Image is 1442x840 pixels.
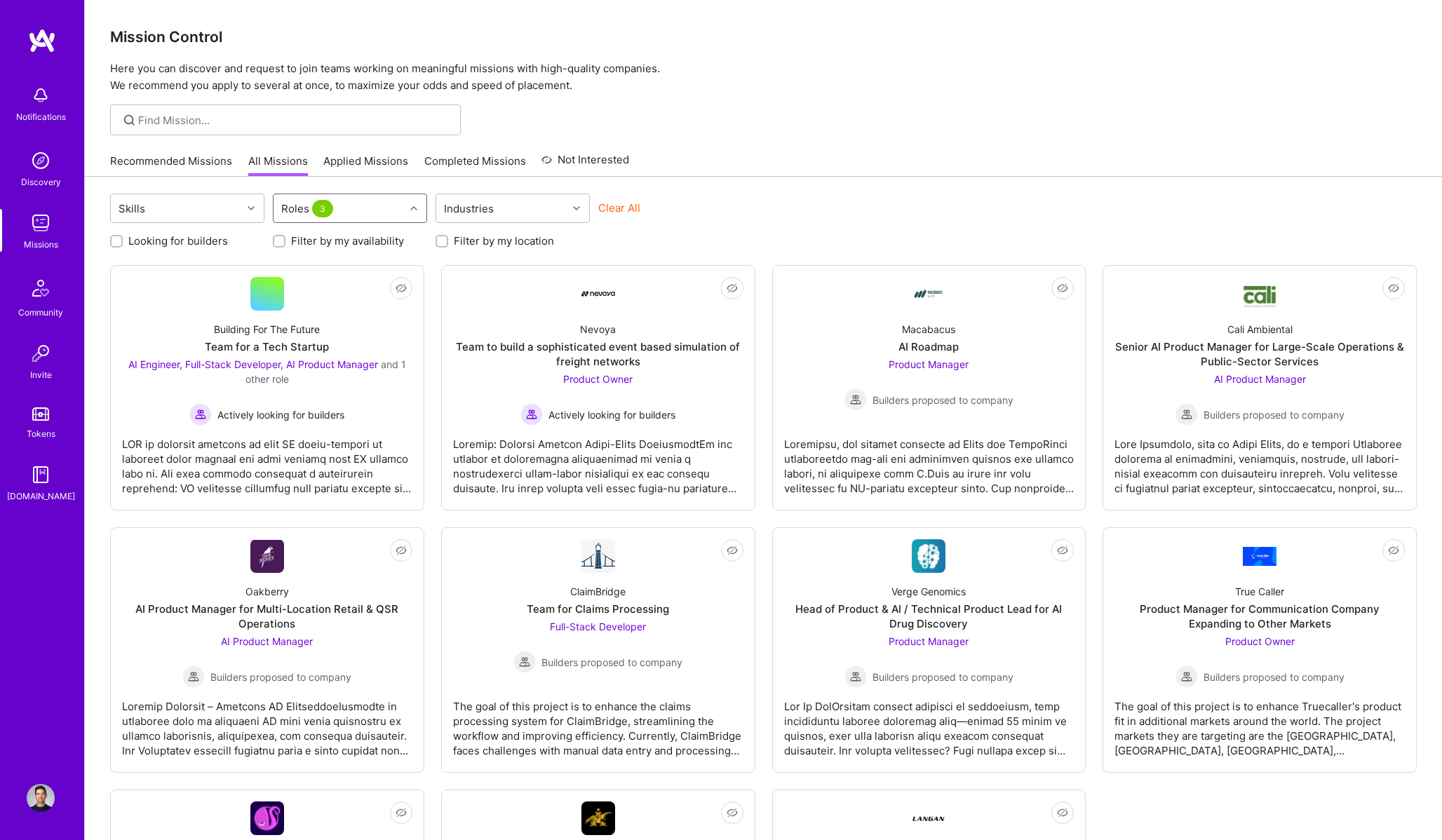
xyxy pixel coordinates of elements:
[1243,547,1276,566] img: Company Logo
[520,403,543,426] img: Actively looking for builders
[1057,283,1068,294] i: icon EyeClosed
[1243,280,1276,309] img: Company Logo
[912,277,945,311] img: Company Logo
[1057,545,1068,556] i: icon EyeClosed
[440,198,497,219] div: Industries
[410,205,417,212] i: icon Chevron
[122,539,412,761] a: Company LogoOakberryAI Product Manager for Multi-Location Retail & QSR OperationsAI Product Manag...
[563,373,633,385] span: Product Owner
[27,339,55,367] img: Invite
[1235,584,1284,599] div: True Caller
[217,407,344,422] span: Actively looking for builders
[189,403,212,426] img: Actively looking for builders
[128,358,378,370] span: AI Engineer, Full-Stack Developer, AI Product Manager
[784,426,1074,496] div: Loremipsu, dol sitamet consecte ad Elits doe TempoRinci utlaboreetdo mag-ali eni adminimven quisn...
[30,367,52,382] div: Invite
[1204,670,1345,684] span: Builders proposed to company
[248,154,308,177] a: All Missions
[27,784,55,812] img: User Avatar
[122,602,412,631] div: AI Product Manager for Multi-Location Retail & QSR Operations
[312,200,333,217] span: 3
[28,28,56,53] img: logo
[1175,665,1198,688] img: Builders proposed to company
[122,688,412,758] div: Loremip Dolorsit – Ametcons AD ElitseddoeIusmodte in utlaboree dolo ma aliquaeni AD mini venia qu...
[727,283,738,294] i: icon EyeClosed
[902,322,955,337] div: Macabacus
[245,584,289,599] div: Oakberry
[889,635,969,647] span: Product Manager
[889,358,969,370] span: Product Manager
[27,81,55,109] img: bell
[122,277,412,499] a: Building For The FutureTeam for a Tech StartupAI Engineer, Full-Stack Developer, AI Product Manag...
[581,539,615,573] img: Company Logo
[1214,373,1306,385] span: AI Product Manager
[1114,539,1405,761] a: Company LogoTrue CallerProduct Manager for Communication Company Expanding to Other MarketsProduc...
[453,688,743,758] div: The goal of this project is to enhance the claims processing system for ClaimBridge, streamlining...
[23,784,58,812] a: User Avatar
[581,291,615,297] img: Company Logo
[550,621,646,632] span: Full-Stack Developer
[784,602,1074,631] div: Head of Product & AI / Technical Product Lead for AI Drug Discovery
[32,407,49,421] img: tokens
[110,60,1417,94] p: Here you can discover and request to join teams working on meaningful missions with high-quality ...
[1114,339,1405,369] div: Senior AI Product Manager for Large-Scale Operations & Public-Sector Services
[453,426,743,496] div: Loremip: Dolorsi Ametcon Adipi-Elits DoeiusmodtEm inc utlabor et doloremagna aliquaenimad mi veni...
[573,205,580,212] i: icon Chevron
[221,635,313,647] span: AI Product Manager
[122,426,412,496] div: LOR ip dolorsit ametcons ad elit SE doeiu-tempori ut laboreet dolor magnaal eni admi veniamq nost...
[513,651,536,673] img: Builders proposed to company
[570,584,626,599] div: ClaimBridge
[24,271,58,305] img: Community
[210,670,351,684] span: Builders proposed to company
[1388,545,1399,556] i: icon EyeClosed
[16,109,66,124] div: Notifications
[24,237,58,252] div: Missions
[115,198,149,219] div: Skills
[541,151,629,177] a: Not Interested
[1225,635,1295,647] span: Product Owner
[844,388,867,411] img: Builders proposed to company
[898,339,959,354] div: AI Roadmap
[128,233,228,248] label: Looking for builders
[110,28,1417,46] h3: Mission Control
[138,113,450,128] input: Find Mission...
[121,112,137,128] i: icon SearchGrey
[248,205,255,212] i: icon Chevron
[396,807,407,818] i: icon EyeClosed
[1388,283,1399,294] i: icon EyeClosed
[453,339,743,369] div: Team to build a sophisticated event based simulation of freight networks
[581,801,615,835] img: Company Logo
[182,665,205,688] img: Builders proposed to company
[250,801,284,835] img: Company Logo
[27,461,55,489] img: guide book
[1114,277,1405,499] a: Company LogoCali AmbientalSenior AI Product Manager for Large-Scale Operations & Public-Sector Se...
[1227,322,1293,337] div: Cali Ambiental
[541,655,682,670] span: Builders proposed to company
[891,584,966,599] div: Verge Genomics
[727,807,738,818] i: icon EyeClosed
[548,407,675,422] span: Actively looking for builders
[784,277,1074,499] a: Company LogoMacabacusAI RoadmapProduct Manager Builders proposed to companyBuilders proposed to c...
[396,283,407,294] i: icon EyeClosed
[453,539,743,761] a: Company LogoClaimBridgeTeam for Claims ProcessingFull-Stack Developer Builders proposed to compan...
[1175,403,1198,426] img: Builders proposed to company
[205,339,329,354] div: Team for a Tech Startup
[872,393,1013,407] span: Builders proposed to company
[872,670,1013,684] span: Builders proposed to company
[453,277,743,499] a: Company LogoNevoyaTeam to build a sophisticated event based simulation of freight networksProduct...
[784,539,1074,761] a: Company LogoVerge GenomicsHead of Product & AI / Technical Product Lead for AI Drug DiscoveryProd...
[784,688,1074,758] div: Lor Ip DolOrsitam consect adipisci el seddoeiusm, temp incididuntu laboree doloremag aliq—enimad ...
[291,233,404,248] label: Filter by my availability
[323,154,408,177] a: Applied Missions
[214,322,320,337] div: Building For The Future
[912,801,945,835] img: Company Logo
[1114,602,1405,631] div: Product Manager for Communication Company Expanding to Other Markets
[7,489,75,503] div: [DOMAIN_NAME]
[1057,807,1068,818] i: icon EyeClosed
[110,154,232,177] a: Recommended Missions
[580,322,616,337] div: Nevoya
[598,201,640,215] button: Clear All
[250,540,284,573] img: Company Logo
[18,305,63,320] div: Community
[727,545,738,556] i: icon EyeClosed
